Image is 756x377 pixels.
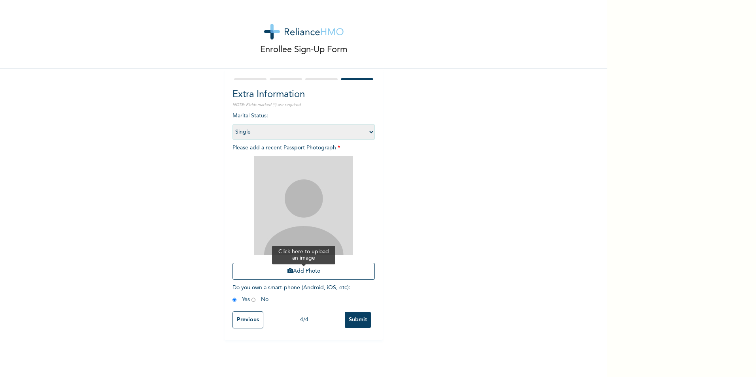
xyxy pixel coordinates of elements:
input: Previous [232,311,263,328]
button: Add Photo [232,263,375,280]
img: logo [264,24,344,40]
p: Enrollee Sign-Up Form [260,43,348,57]
div: 4 / 4 [263,316,345,324]
input: Submit [345,312,371,328]
h2: Extra Information [232,88,375,102]
img: Crop [254,156,353,255]
span: Please add a recent Passport Photograph [232,145,375,284]
span: Marital Status : [232,113,375,135]
span: Do you own a smart-phone (Android, iOS, etc) : Yes No [232,285,350,302]
p: NOTE: Fields marked (*) are required [232,102,375,108]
